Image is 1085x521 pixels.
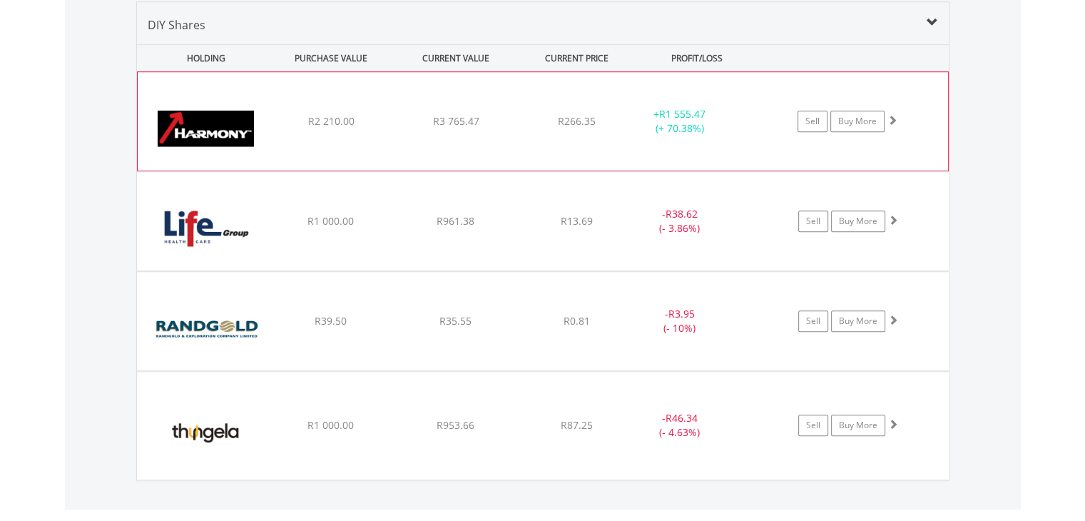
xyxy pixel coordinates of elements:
span: R1 000.00 [307,214,354,228]
div: - (- 4.63%) [626,411,734,440]
span: R38.62 [666,207,698,221]
span: R1 555.47 [659,107,705,121]
span: R961.38 [437,214,474,228]
span: R266.35 [558,114,596,128]
div: - (- 10%) [626,307,734,335]
img: EQU.ZA.LHC.png [144,190,267,267]
span: R35.55 [439,314,472,328]
span: R3 765.47 [432,114,479,128]
div: PURCHASE VALUE [270,45,392,71]
span: R13.69 [561,214,593,228]
span: R87.25 [561,418,593,432]
a: Buy More [831,310,885,332]
span: R1 000.00 [307,418,354,432]
a: Buy More [831,415,885,436]
div: - (- 3.86%) [626,207,734,236]
div: CURRENT PRICE [519,45,633,71]
div: CURRENT VALUE [395,45,517,71]
span: R2 210.00 [307,114,354,128]
img: EQU.ZA.RNG.png [144,290,267,367]
img: EQU.ZA.TGA.png [144,390,267,475]
a: Sell [798,111,827,132]
span: R39.50 [315,314,347,328]
span: R953.66 [437,418,474,432]
a: Sell [798,310,828,332]
a: Buy More [830,111,885,132]
a: Sell [798,211,828,232]
img: EQU.ZA.HAR.png [145,90,268,167]
span: R0.81 [564,314,590,328]
a: Sell [798,415,828,436]
div: + (+ 70.38%) [626,107,733,136]
span: R46.34 [666,411,698,425]
span: DIY Shares [148,17,205,33]
span: R3.95 [668,307,695,320]
div: HOLDING [138,45,268,71]
a: Buy More [831,211,885,232]
div: PROFIT/LOSS [636,45,758,71]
